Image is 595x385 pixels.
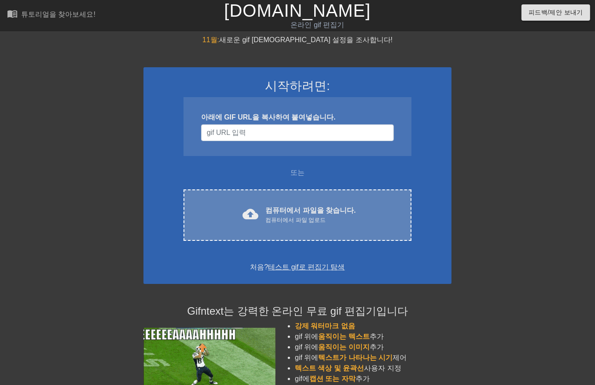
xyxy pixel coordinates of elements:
[522,4,590,21] button: 피드백/제안 보내기
[242,206,258,222] span: cloud_upload
[143,35,452,45] div: 새로운 gif [DEMOGRAPHIC_DATA] 설정을 조사합니다!
[319,333,370,340] span: 움직이는 텍스트
[295,364,364,372] span: 텍스트 색상 및 윤곽선
[203,20,433,30] div: 온라인 gif 편집기
[166,167,429,178] div: 또는
[265,216,356,225] div: 컴퓨터에서 파일 업로드
[202,36,219,44] span: 11월:
[295,352,452,363] li: gif 위에 제어
[7,8,95,22] a: 튜토리얼을 찾아보세요!
[201,124,394,141] input: 사용자 이름
[319,354,393,361] span: 텍스트가 나타나는 시기
[295,342,452,352] li: gif 위에 추가
[265,207,356,214] font: 컴퓨터에서 파일을 찾습니다.
[155,262,440,272] div: 처음?
[268,263,345,271] a: 테스트 gif로 편집기 탐색
[295,363,452,374] li: 사용자 지정
[201,112,394,123] div: 아래에 GIF URL을 복사하여 붙여넣습니다.
[7,8,18,19] span: menu_book
[21,11,95,18] div: 튜토리얼을 찾아보세요!
[529,7,583,18] span: 피드백/제안 보내기
[309,375,356,382] span: 캡션 또는 자막
[295,331,452,342] li: gif 위에 추가
[143,305,452,318] h4: Gifntext는 강력한 온라인 무료 gif 편집기입니다
[295,322,355,330] span: 강제 워터마크 없음
[155,79,440,94] h3: 시작하려면:
[224,1,371,20] a: [DOMAIN_NAME]
[319,343,370,351] span: 움직이는 이미지
[295,374,452,384] li: gif에 추가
